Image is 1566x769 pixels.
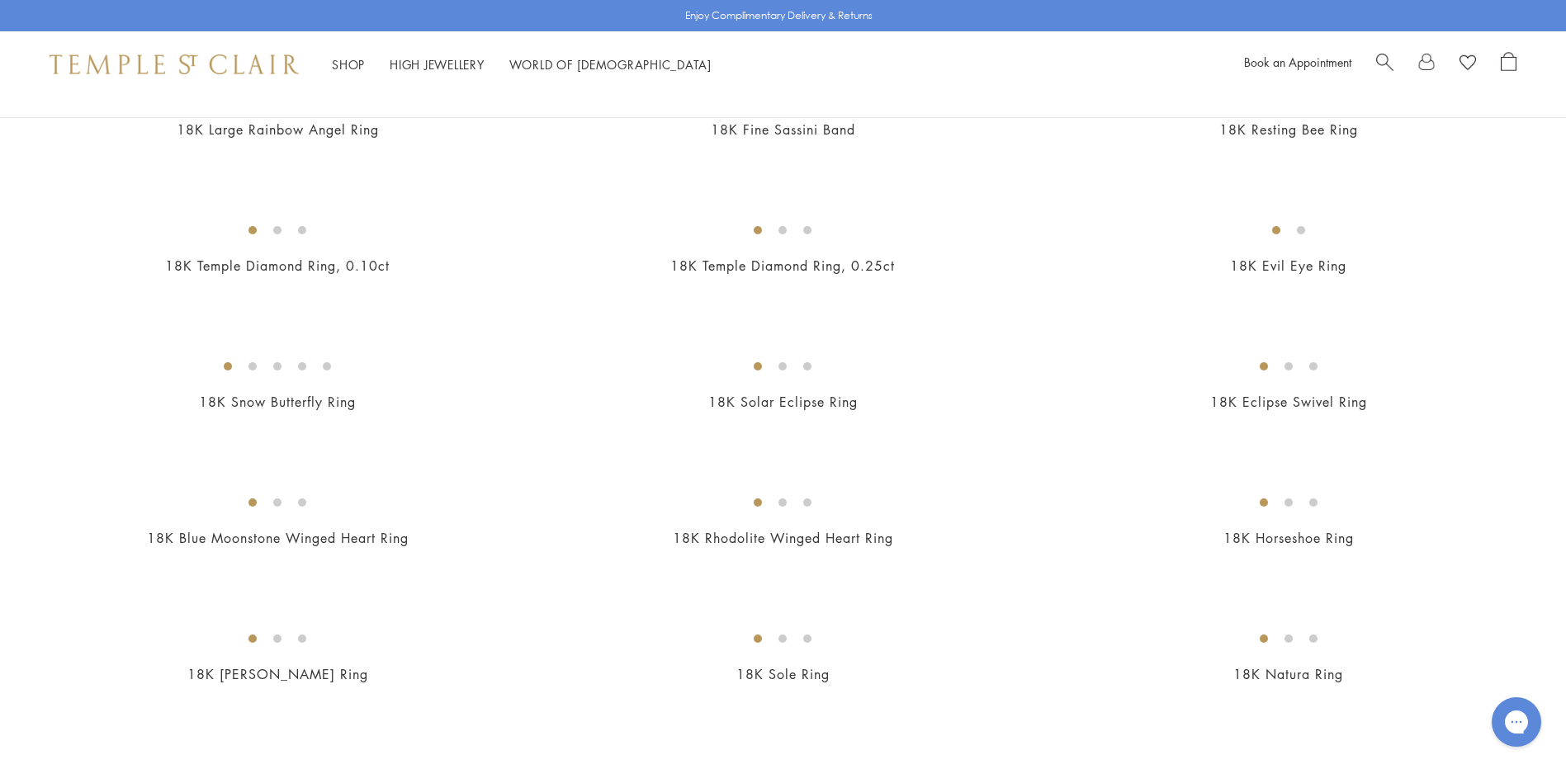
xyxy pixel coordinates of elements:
[1219,120,1358,139] a: 18K Resting Bee Ring
[390,56,485,73] a: High JewelleryHigh Jewellery
[1223,529,1354,547] a: 18K Horseshoe Ring
[165,257,390,275] a: 18K Temple Diamond Ring, 0.10ct
[1376,52,1393,77] a: Search
[199,393,356,411] a: 18K Snow Butterfly Ring
[1210,393,1367,411] a: 18K Eclipse Swivel Ring
[673,529,893,547] a: 18K Rhodolite Winged Heart Ring
[332,56,365,73] a: ShopShop
[708,393,858,411] a: 18K Solar Eclipse Ring
[177,120,379,139] a: 18K Large Rainbow Angel Ring
[147,529,409,547] a: 18K Blue Moonstone Winged Heart Ring
[711,120,855,139] a: 18K Fine Sassini Band
[509,56,712,73] a: World of [DEMOGRAPHIC_DATA]World of [DEMOGRAPHIC_DATA]
[1483,691,1549,752] iframe: Gorgias live chat messenger
[332,54,712,75] nav: Main navigation
[50,54,299,74] img: Temple St. Clair
[685,7,873,24] p: Enjoy Complimentary Delivery & Returns
[1230,257,1346,275] a: 18K Evil Eye Ring
[1460,52,1476,77] a: View Wishlist
[670,257,895,275] a: 18K Temple Diamond Ring, 0.25ct
[1244,54,1351,70] a: Book an Appointment
[1233,665,1343,683] a: 18K Natura Ring
[1501,52,1516,77] a: Open Shopping Bag
[736,665,830,683] a: 18K Sole Ring
[187,665,368,683] a: 18K [PERSON_NAME] Ring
